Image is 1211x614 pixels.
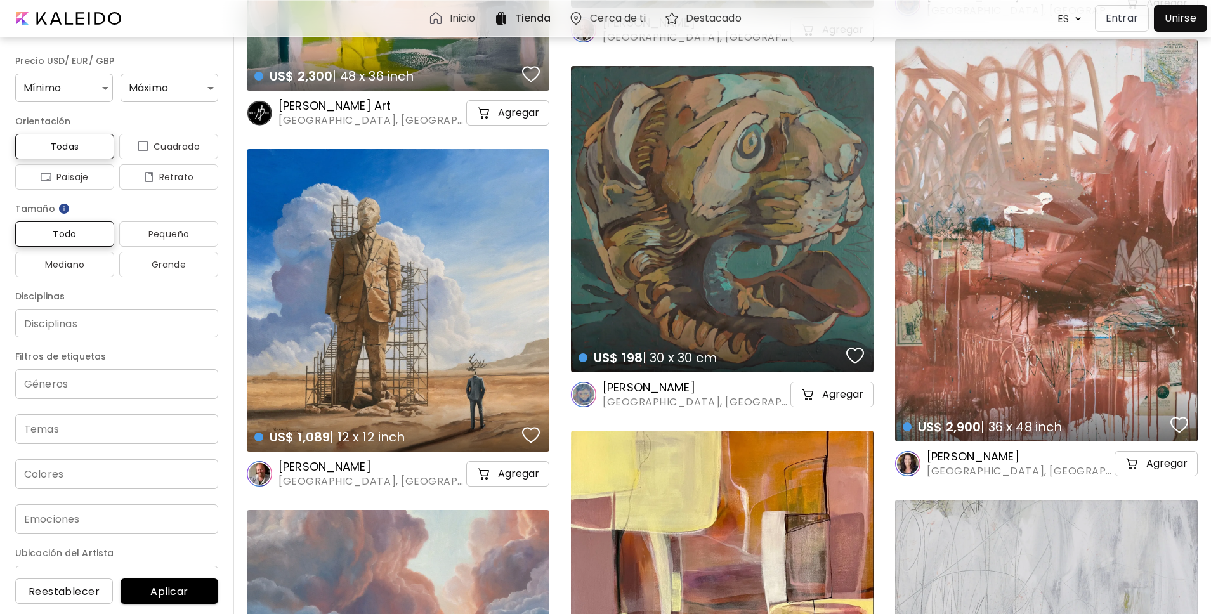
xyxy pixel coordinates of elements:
[247,149,549,452] a: US$ 1,089| 12 x 12 inchfavoriteshttps://cdn.kaleido.art/CDN/Artwork/170831/Primary/medium.webp?up...
[25,139,104,154] span: Todas
[603,395,788,409] span: [GEOGRAPHIC_DATA], [GEOGRAPHIC_DATA]
[843,343,867,369] button: favorites
[278,474,464,488] span: [GEOGRAPHIC_DATA], [GEOGRAPHIC_DATA]
[41,172,51,182] img: icon
[25,169,104,185] span: Paisaje
[25,257,104,272] span: Mediano
[15,221,114,247] button: Todo
[254,429,518,445] h4: | 12 x 12 inch
[15,349,218,364] h6: Filtros de etiquetas
[15,74,113,102] div: Mínimo
[247,459,549,488] a: [PERSON_NAME][GEOGRAPHIC_DATA], [GEOGRAPHIC_DATA]cart-iconAgregar
[129,169,208,185] span: Retrato
[466,461,549,487] button: cart-iconAgregar
[58,202,70,215] img: info
[129,139,208,154] span: Cuadrado
[686,13,742,23] h6: Destacado
[119,164,218,190] button: iconRetrato
[1154,5,1207,32] a: Unirse
[498,107,539,119] h5: Agregar
[121,74,218,102] div: Máximo
[119,221,218,247] button: Pequeño
[494,11,556,26] a: Tienda
[594,349,643,367] span: US$ 198
[15,252,114,277] button: Mediano
[822,388,863,401] h5: Agregar
[144,172,154,182] img: icon
[15,545,218,561] h6: Ubicación del Artista
[25,226,104,242] span: Todo
[515,13,551,23] h6: Tienda
[571,66,874,372] a: US$ 198| 30 x 30 cmfavoriteshttps://cdn.kaleido.art/CDN/Artwork/169888/Primary/medium.webp?update...
[15,114,218,129] h6: Orientación
[1125,456,1140,471] img: cart-icon
[466,100,549,126] button: cart-iconAgregar
[579,349,842,366] h4: | 30 x 30 cm
[428,11,481,26] a: Inicio
[476,466,492,481] img: cart-icon
[278,114,464,127] span: [GEOGRAPHIC_DATA], [GEOGRAPHIC_DATA]
[247,98,549,127] a: [PERSON_NAME] Art[GEOGRAPHIC_DATA], [GEOGRAPHIC_DATA]cart-iconAgregar
[519,62,543,87] button: favorites
[254,68,518,84] h4: | 48 x 36 inch
[903,419,1167,435] h4: | 36 x 48 inch
[476,105,492,121] img: cart-icon
[270,67,332,85] span: US$ 2,300
[664,11,747,26] a: Destacado
[278,98,464,114] h6: [PERSON_NAME] Art
[1095,5,1149,32] button: Entrar
[571,380,874,409] a: [PERSON_NAME][GEOGRAPHIC_DATA], [GEOGRAPHIC_DATA]cart-iconAgregar
[895,39,1198,441] a: US$ 2,900| 36 x 48 inchfavoriteshttps://cdn.kaleido.art/CDN/Artwork/172840/Primary/medium.webp?up...
[15,289,218,304] h6: Disciplinas
[790,382,874,407] button: cart-iconAgregar
[129,226,208,242] span: Pequeño
[119,134,218,159] button: iconCuadrado
[15,201,218,216] h6: Tamaño
[278,459,464,474] h6: [PERSON_NAME]
[119,252,218,277] button: Grande
[927,464,1112,478] span: [GEOGRAPHIC_DATA], [GEOGRAPHIC_DATA]
[15,578,113,604] button: Reestablecer
[603,30,788,44] span: [GEOGRAPHIC_DATA], [GEOGRAPHIC_DATA]
[519,422,543,448] button: favorites
[121,578,218,604] button: Aplicar
[801,387,816,402] img: cart-icon
[15,164,114,190] button: iconPaisaje
[1115,451,1198,476] button: cart-iconAgregar
[1095,5,1154,32] a: Entrar
[1146,457,1188,470] h5: Agregar
[1051,8,1071,30] div: ES
[270,428,330,446] span: US$ 1,089
[590,13,646,23] h6: Cerca de ti
[918,418,981,436] span: US$ 2,900
[1167,412,1191,438] button: favorites
[25,585,103,598] span: Reestablecer
[927,449,1112,464] h6: [PERSON_NAME]
[568,11,651,26] a: Cerca de ti
[131,585,208,598] span: Aplicar
[1106,11,1138,26] p: Entrar
[895,449,1198,478] a: [PERSON_NAME][GEOGRAPHIC_DATA], [GEOGRAPHIC_DATA]cart-iconAgregar
[138,141,148,152] img: icon
[15,134,114,159] button: Todas
[15,53,218,69] h6: Precio USD/ EUR/ GBP
[603,380,788,395] h6: [PERSON_NAME]
[450,13,476,23] h6: Inicio
[1071,13,1085,25] img: arrow down
[129,257,208,272] span: Grande
[498,467,539,480] h5: Agregar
